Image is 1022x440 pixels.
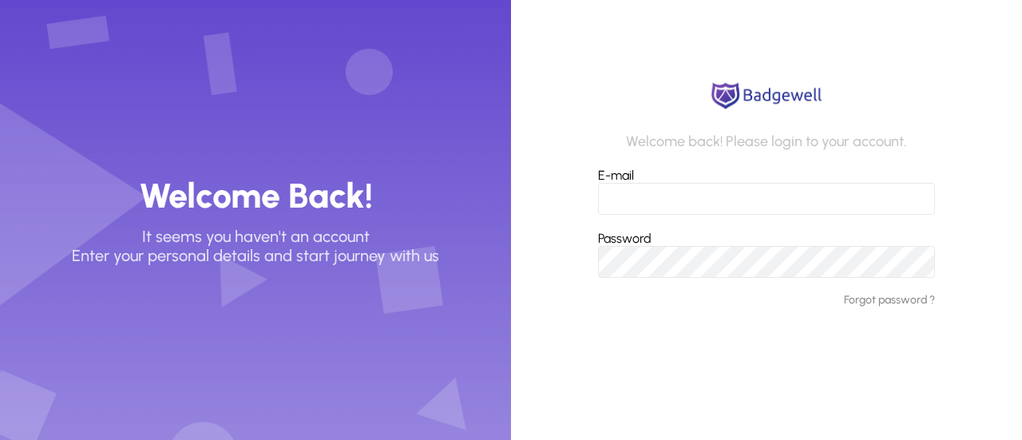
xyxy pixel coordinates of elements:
[139,175,373,217] h3: Welcome Back!
[142,227,370,246] p: It seems you haven't an account
[707,80,826,112] img: logo.png
[626,133,906,151] p: Welcome back! Please login to your account.
[598,231,652,246] label: Password
[598,331,935,360] button: Login
[753,339,779,353] span: Login
[844,294,935,307] a: Forgot password ?
[72,246,439,265] p: Enter your personal details and start journey with us
[598,168,634,183] label: E-mail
